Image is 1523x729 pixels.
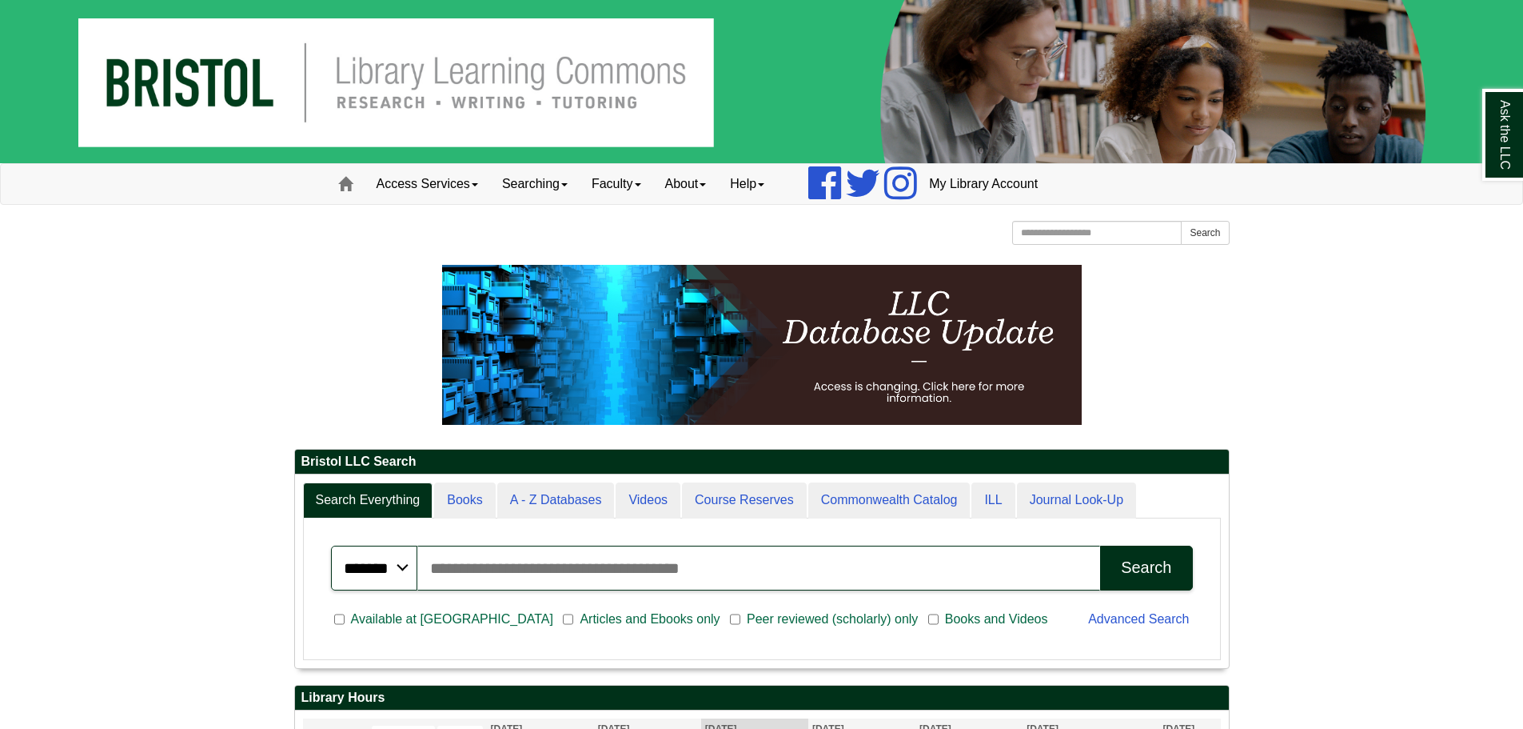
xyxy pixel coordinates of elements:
[971,483,1015,519] a: ILL
[490,164,580,204] a: Searching
[1088,612,1189,626] a: Advanced Search
[616,483,680,519] a: Videos
[580,164,653,204] a: Faculty
[928,612,939,627] input: Books and Videos
[434,483,495,519] a: Books
[730,612,740,627] input: Peer reviewed (scholarly) only
[808,483,971,519] a: Commonwealth Catalog
[303,483,433,519] a: Search Everything
[1017,483,1136,519] a: Journal Look-Up
[442,265,1082,425] img: HTML tutorial
[365,164,490,204] a: Access Services
[917,164,1050,204] a: My Library Account
[563,612,573,627] input: Articles and Ebooks only
[740,610,924,629] span: Peer reviewed (scholarly) only
[682,483,807,519] a: Course Reserves
[295,686,1229,711] h2: Library Hours
[295,450,1229,475] h2: Bristol LLC Search
[718,164,776,204] a: Help
[939,610,1055,629] span: Books and Videos
[1181,221,1229,245] button: Search
[1121,559,1171,577] div: Search
[653,164,719,204] a: About
[334,612,345,627] input: Available at [GEOGRAPHIC_DATA]
[1100,546,1192,591] button: Search
[345,610,560,629] span: Available at [GEOGRAPHIC_DATA]
[573,610,726,629] span: Articles and Ebooks only
[497,483,615,519] a: A - Z Databases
